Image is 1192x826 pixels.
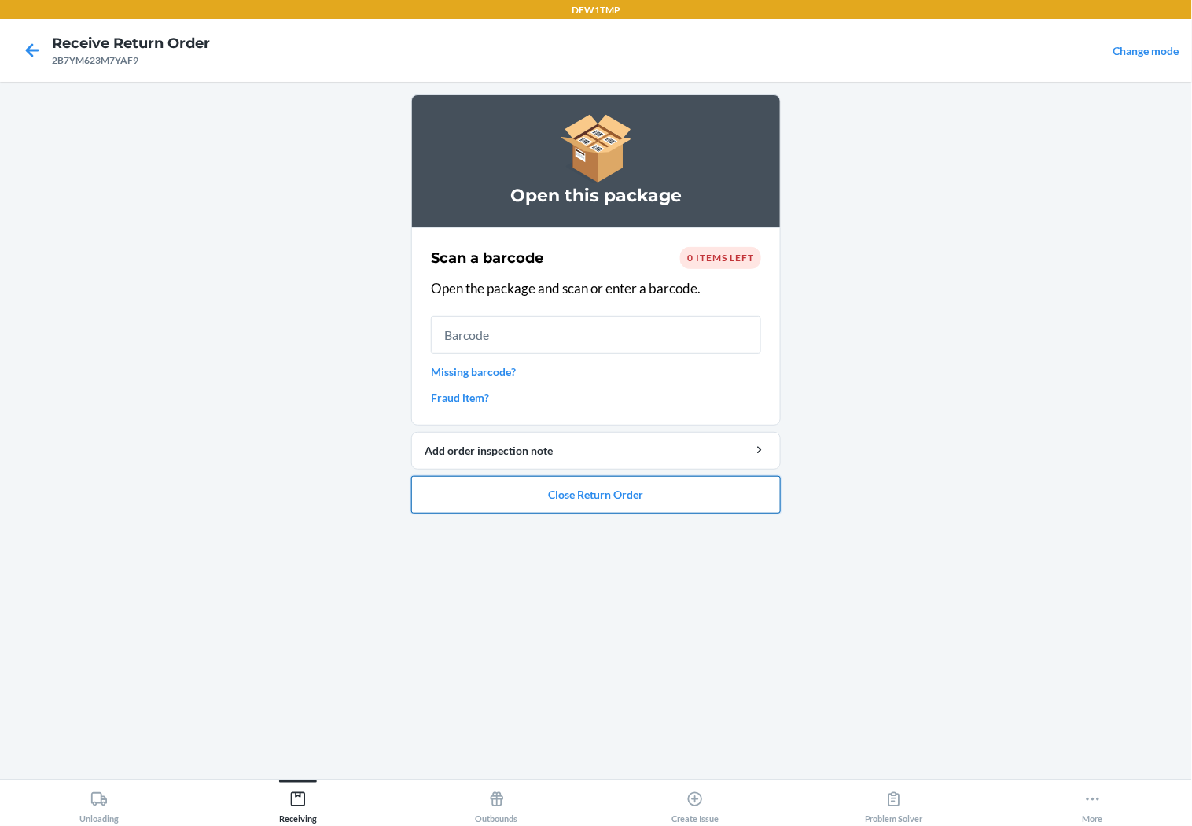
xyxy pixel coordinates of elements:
[1113,44,1179,57] a: Change mode
[79,784,119,824] div: Unloading
[199,780,398,824] button: Receiving
[572,3,620,17] p: DFW1TMP
[865,784,923,824] div: Problem Solver
[52,53,210,68] div: 2B7YM623M7YAF9
[431,248,543,268] h2: Scan a barcode
[1083,784,1103,824] div: More
[411,476,781,514] button: Close Return Order
[795,780,994,824] button: Problem Solver
[431,389,761,406] a: Fraud item?
[425,442,767,459] div: Add order inspection note
[431,278,761,299] p: Open the package and scan or enter a barcode.
[687,252,754,264] span: 0 items left
[397,780,596,824] button: Outbounds
[431,183,761,208] h3: Open this package
[671,784,719,824] div: Create Issue
[431,316,761,354] input: Barcode
[476,784,518,824] div: Outbounds
[596,780,795,824] button: Create Issue
[52,33,210,53] h4: Receive Return Order
[279,784,317,824] div: Receiving
[993,780,1192,824] button: More
[431,363,761,380] a: Missing barcode?
[411,432,781,470] button: Add order inspection note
